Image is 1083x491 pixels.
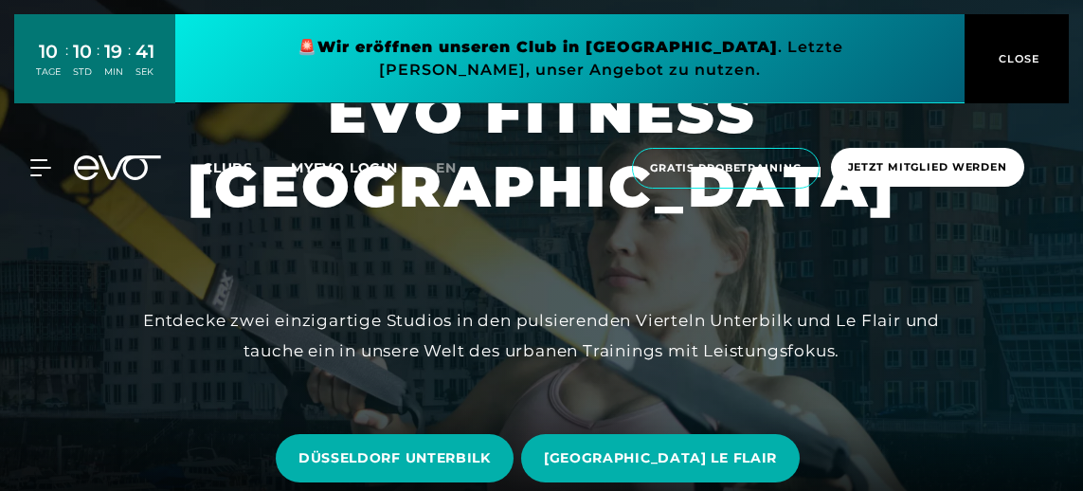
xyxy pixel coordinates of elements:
[994,50,1040,67] span: CLOSE
[626,148,825,189] a: Gratis Probetraining
[97,40,99,90] div: :
[104,38,123,65] div: 19
[544,448,777,468] span: [GEOGRAPHIC_DATA] LE FLAIR
[965,14,1069,103] button: CLOSE
[848,159,1007,175] span: Jetzt Mitglied werden
[104,65,123,79] div: MIN
[128,40,131,90] div: :
[135,65,154,79] div: SEK
[291,159,398,176] a: MYEVO LOGIN
[825,148,1030,189] a: Jetzt Mitglied werden
[73,65,92,79] div: STD
[36,65,61,79] div: TAGE
[650,160,802,176] span: Gratis Probetraining
[203,159,253,176] span: Clubs
[143,305,940,367] div: Entdecke zwei einzigartige Studios in den pulsierenden Vierteln Unterbilk und Le Flair und tauche...
[73,38,92,65] div: 10
[298,448,491,468] span: DÜSSELDORF UNTERBILK
[436,159,457,176] span: en
[436,157,479,179] a: en
[203,158,291,176] a: Clubs
[65,40,68,90] div: :
[135,38,154,65] div: 41
[36,38,61,65] div: 10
